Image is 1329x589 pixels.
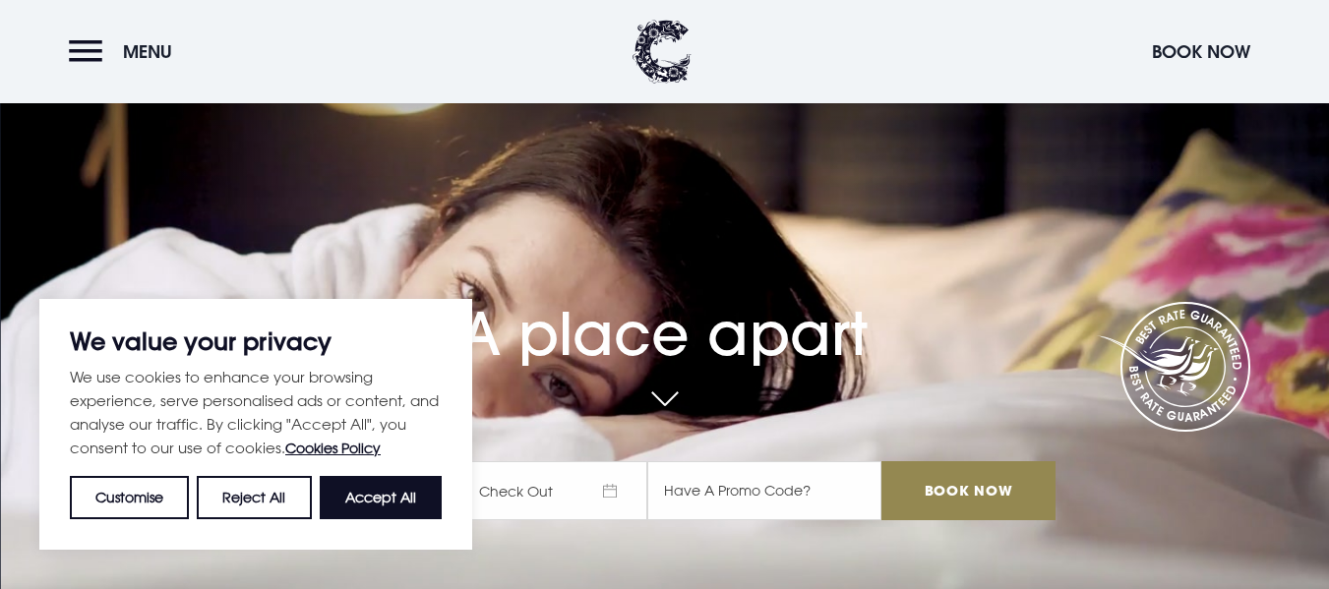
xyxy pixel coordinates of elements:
[881,461,1055,520] input: Book Now
[70,476,189,519] button: Customise
[69,30,182,73] button: Menu
[70,329,442,353] p: We value your privacy
[39,299,472,550] div: We value your privacy
[647,461,881,520] input: Have A Promo Code?
[197,476,311,519] button: Reject All
[320,476,442,519] button: Accept All
[70,365,442,460] p: We use cookies to enhance your browsing experience, serve personalised ads or content, and analys...
[123,40,172,63] span: Menu
[285,440,381,456] a: Cookies Policy
[1142,30,1260,73] button: Book Now
[460,461,647,520] span: Check Out
[633,20,692,84] img: Clandeboye Lodge
[273,263,1055,369] h1: A place apart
